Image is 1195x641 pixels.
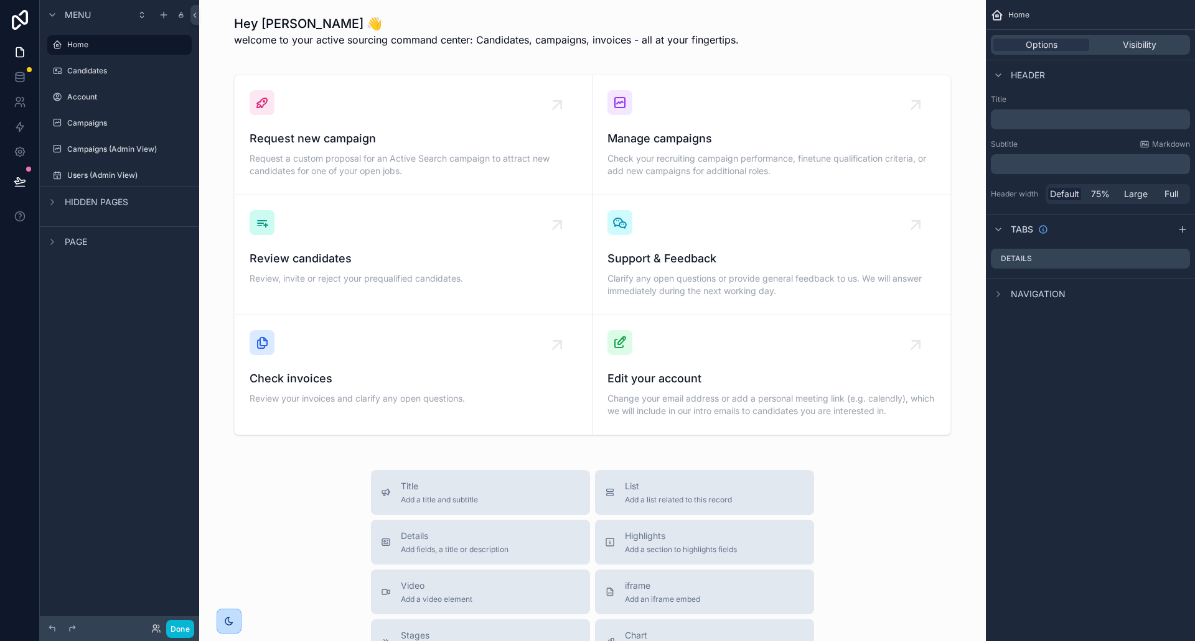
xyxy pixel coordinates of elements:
[65,9,91,21] span: Menu
[47,165,192,185] a: Users (Admin View)
[595,520,814,565] button: HighlightsAdd a section to highlights fields
[1050,188,1079,200] span: Default
[67,118,189,128] label: Campaigns
[67,40,184,50] label: Home
[625,530,737,542] span: Highlights
[65,236,87,248] span: Page
[401,530,508,542] span: Details
[625,579,700,592] span: iframe
[401,579,472,592] span: Video
[1011,288,1066,300] span: Navigation
[401,545,508,555] span: Add fields, a title or description
[595,570,814,614] button: iframeAdd an iframe embed
[991,95,1190,104] label: Title
[991,154,1190,174] div: scrollable content
[47,113,192,133] a: Campaigns
[371,570,590,614] button: VideoAdd a video element
[47,87,192,107] a: Account
[371,470,590,515] button: TitleAdd a title and subtitle
[67,170,189,180] label: Users (Admin View)
[1011,223,1033,236] span: Tabs
[1011,69,1045,81] span: Header
[1165,188,1178,200] span: Full
[67,144,189,154] label: Campaigns (Admin View)
[625,480,732,492] span: List
[991,189,1041,199] label: Header width
[47,61,192,81] a: Candidates
[401,480,478,492] span: Title
[1026,39,1057,51] span: Options
[625,545,737,555] span: Add a section to highlights fields
[47,35,192,55] a: Home
[595,470,814,515] button: ListAdd a list related to this record
[991,139,1018,149] label: Subtitle
[67,66,189,76] label: Candidates
[65,196,128,208] span: Hidden pages
[625,594,700,604] span: Add an iframe embed
[625,495,732,505] span: Add a list related to this record
[1091,188,1110,200] span: 75%
[991,109,1190,129] div: scrollable content
[1124,188,1148,200] span: Large
[1001,254,1032,264] label: Details
[401,594,472,604] span: Add a video element
[166,620,194,638] button: Done
[1152,139,1190,149] span: Markdown
[1140,139,1190,149] a: Markdown
[371,520,590,565] button: DetailsAdd fields, a title or description
[47,139,192,159] a: Campaigns (Admin View)
[67,92,189,102] label: Account
[1008,10,1029,20] span: Home
[401,495,478,505] span: Add a title and subtitle
[1123,39,1156,51] span: Visibility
